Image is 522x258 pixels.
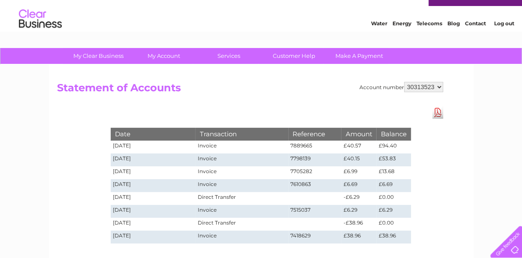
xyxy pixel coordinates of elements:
td: [DATE] [111,166,196,179]
a: Log out [494,36,514,43]
td: Direct Transfer [195,218,288,231]
td: £38.96 [341,231,376,243]
a: Services [193,48,264,64]
td: £40.15 [341,153,376,166]
a: Customer Help [259,48,329,64]
a: Blog [447,36,460,43]
td: £6.99 [341,166,376,179]
td: £38.96 [376,231,410,243]
td: Invoice [195,141,288,153]
th: Balance [376,128,410,140]
td: 7418629 [288,231,341,243]
a: Energy [392,36,411,43]
td: Direct Transfer [195,192,288,205]
td: £53.83 [376,153,410,166]
td: £13.68 [376,166,410,179]
td: Invoice [195,179,288,192]
a: Make A Payment [324,48,395,64]
td: £6.29 [341,205,376,218]
th: Amount [341,128,376,140]
h2: Statement of Accounts [57,82,443,98]
td: £94.40 [376,141,410,153]
td: [DATE] [111,192,196,205]
td: Invoice [195,166,288,179]
td: [DATE] [111,218,196,231]
th: Reference [288,128,341,140]
td: £0.00 [376,218,410,231]
td: 7889665 [288,141,341,153]
td: [DATE] [111,141,196,153]
td: [DATE] [111,231,196,243]
th: Date [111,128,196,140]
td: 7798139 [288,153,341,166]
td: Invoice [195,205,288,218]
td: £6.69 [376,179,410,192]
td: £0.00 [376,192,410,205]
td: Invoice [195,153,288,166]
div: Account number [359,82,443,92]
a: Telecoms [416,36,442,43]
td: [DATE] [111,179,196,192]
a: Download Pdf [432,106,443,119]
td: £6.69 [341,179,376,192]
a: Contact [465,36,486,43]
td: 7515037 [288,205,341,218]
td: £6.29 [376,205,410,218]
div: Clear Business is a trading name of Verastar Limited (registered in [GEOGRAPHIC_DATA] No. 3667643... [59,5,464,42]
td: -£6.29 [341,192,376,205]
td: [DATE] [111,153,196,166]
a: My Account [128,48,199,64]
th: Transaction [195,128,288,140]
td: 7610863 [288,179,341,192]
td: £40.57 [341,141,376,153]
a: My Clear Business [63,48,134,64]
img: logo.png [18,22,62,48]
td: [DATE] [111,205,196,218]
td: 7705282 [288,166,341,179]
a: Water [371,36,387,43]
td: -£38.96 [341,218,376,231]
td: Invoice [195,231,288,243]
a: 0333 014 3131 [360,4,419,15]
